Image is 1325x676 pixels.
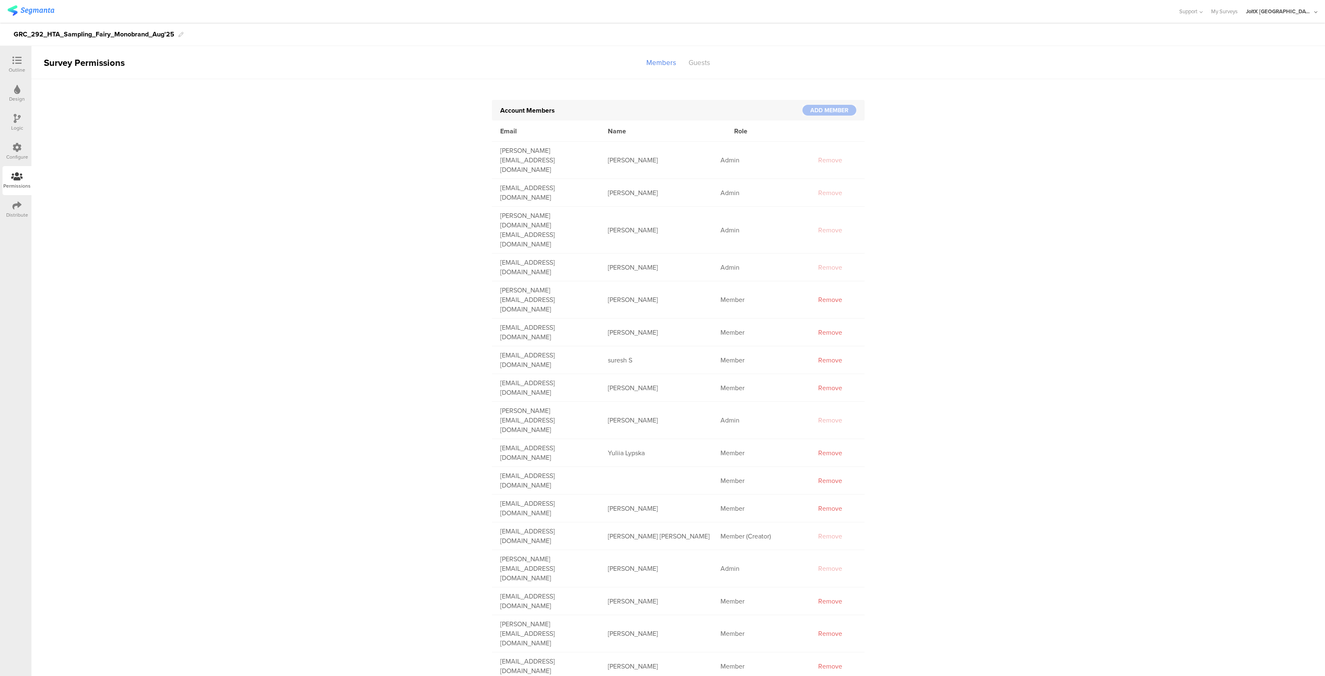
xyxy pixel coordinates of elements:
[600,188,712,198] div: [PERSON_NAME]
[600,155,712,165] div: [PERSON_NAME]
[600,448,712,458] div: Yuliia Lypska
[600,629,712,638] div: [PERSON_NAME]
[600,126,726,136] div: Name
[712,263,809,272] div: Admin
[14,28,174,41] div: GRC_292_HTA_Sampling_Fairy_Monobrand_Aug'25
[712,662,809,671] div: Member
[600,295,712,304] div: [PERSON_NAME]
[492,211,600,249] div: shaw.ms@pg.com
[809,448,851,458] div: Remove
[492,378,600,397] div: betbeder.mb@pg.com
[492,146,600,174] div: arvanitis.a@pg.com
[492,406,600,435] div: markiewicz.a.2@pg.com
[600,263,712,272] div: [PERSON_NAME]
[600,564,712,573] div: [PERSON_NAME]
[809,383,851,393] div: Remove
[600,531,712,541] div: [PERSON_NAME] [PERSON_NAME]
[712,383,809,393] div: Member
[9,95,25,103] div: Design
[712,531,809,541] div: Member (Creator)
[7,5,54,16] img: segmanta logo
[492,554,600,583] div: kupczak.k@pg.com
[712,504,809,513] div: Member
[600,596,712,606] div: [PERSON_NAME]
[809,355,851,365] div: Remove
[492,471,600,490] div: vlasenko.av@pg.com
[492,657,600,676] div: dimopoulos.fd@pg.com
[712,155,809,165] div: Admin
[500,106,802,115] div: Account Members
[492,323,600,342] div: khmelnytskyi.ok@pg.com
[492,443,600,462] div: lypska.yl@pg.com
[682,56,716,70] div: Guests
[712,448,809,458] div: Member
[600,383,712,393] div: [PERSON_NAME]
[1179,7,1197,15] span: Support
[712,564,809,573] div: Admin
[492,526,600,546] div: gheorghe.a.4@pg.com
[809,504,851,513] div: Remove
[809,328,851,337] div: Remove
[492,183,600,202] div: grzegolec.k@pg.com
[600,415,712,425] div: [PERSON_NAME]
[600,328,712,337] div: [PERSON_NAME]
[492,258,600,277] div: migranova.yy@pg.com
[11,124,23,132] div: Logic
[712,596,809,606] div: Member
[6,211,28,219] div: Distribute
[492,285,600,314] div: fedchenko.df@pg.com
[712,415,809,425] div: Admin
[809,629,851,638] div: Remove
[3,182,31,190] div: Permissions
[809,295,851,304] div: Remove
[1246,7,1312,15] div: JoltX [GEOGRAPHIC_DATA]
[600,662,712,671] div: [PERSON_NAME]
[726,126,823,136] div: Role
[712,629,809,638] div: Member
[492,350,600,369] div: s.s.12@pg.com
[600,504,712,513] div: [PERSON_NAME]
[809,476,851,485] div: Remove
[492,591,600,611] div: nikolopoulos.j@pg.com
[492,126,600,136] div: Email
[712,295,809,304] div: Member
[9,66,25,74] div: Outline
[712,188,809,198] div: Admin
[492,619,600,648] div: poulakos.g@pg.com
[809,662,851,671] div: Remove
[6,153,28,161] div: Configure
[492,499,600,518] div: pruchai.ip@pg.com
[600,225,712,235] div: [PERSON_NAME]
[600,355,712,365] div: suresh S
[809,596,851,606] div: Remove
[712,225,809,235] div: Admin
[31,56,127,70] div: Survey Permissions
[712,476,809,485] div: Member
[712,328,809,337] div: Member
[712,355,809,365] div: Member
[640,56,682,70] div: Members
